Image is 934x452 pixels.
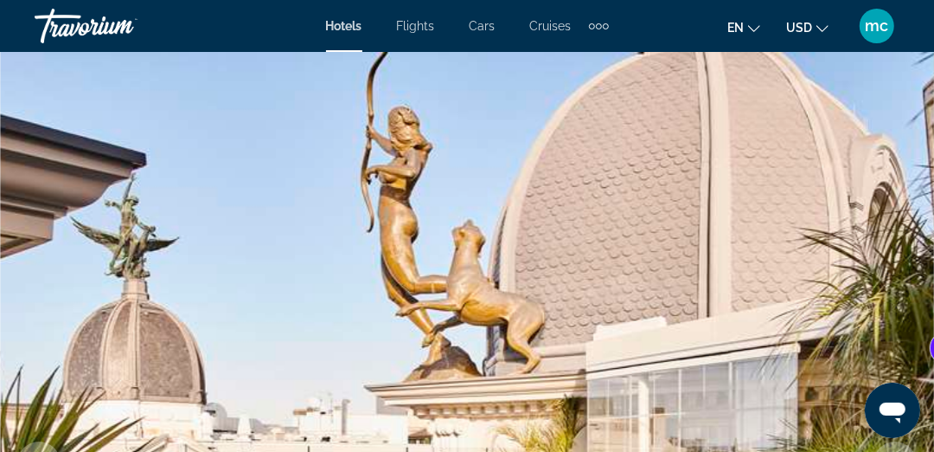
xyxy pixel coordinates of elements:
[727,15,760,40] button: Change language
[786,21,812,35] span: USD
[727,21,744,35] span: en
[530,19,572,33] a: Cruises
[589,12,609,40] button: Extra navigation items
[866,17,889,35] span: mc
[326,19,362,33] a: Hotels
[786,15,828,40] button: Change currency
[470,19,496,33] a: Cars
[865,383,920,438] iframe: Button to launch messaging window
[35,3,208,48] a: Travorium
[854,8,899,44] button: User Menu
[397,19,435,33] a: Flights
